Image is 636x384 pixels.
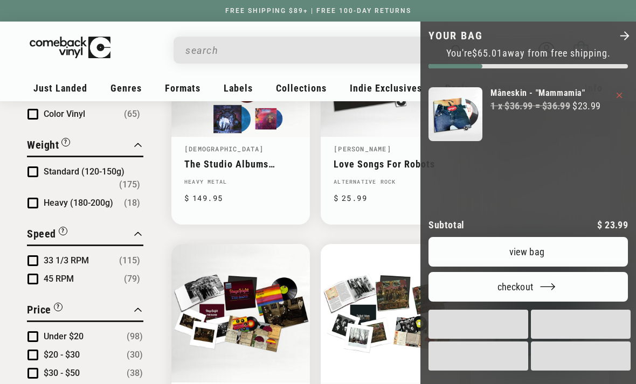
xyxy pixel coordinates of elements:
[428,220,465,230] h2: Subtotal
[490,87,600,99] a: Måneskin - "Mammamia"
[597,219,602,231] span: $
[597,220,628,230] p: 23.99
[428,237,628,267] a: View bag
[428,47,628,59] p: You're away from free shipping.
[428,30,483,42] h2: Your bag
[617,93,622,98] button: Remove Måneskin - "Mammamia"
[572,100,600,111] strong: $23.99
[472,47,502,59] span: $65.01
[490,100,570,111] s: 1 x $36.99 = $36.99
[428,272,628,302] button: Checkout
[420,22,636,384] div: Your bag
[618,30,631,44] button: Close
